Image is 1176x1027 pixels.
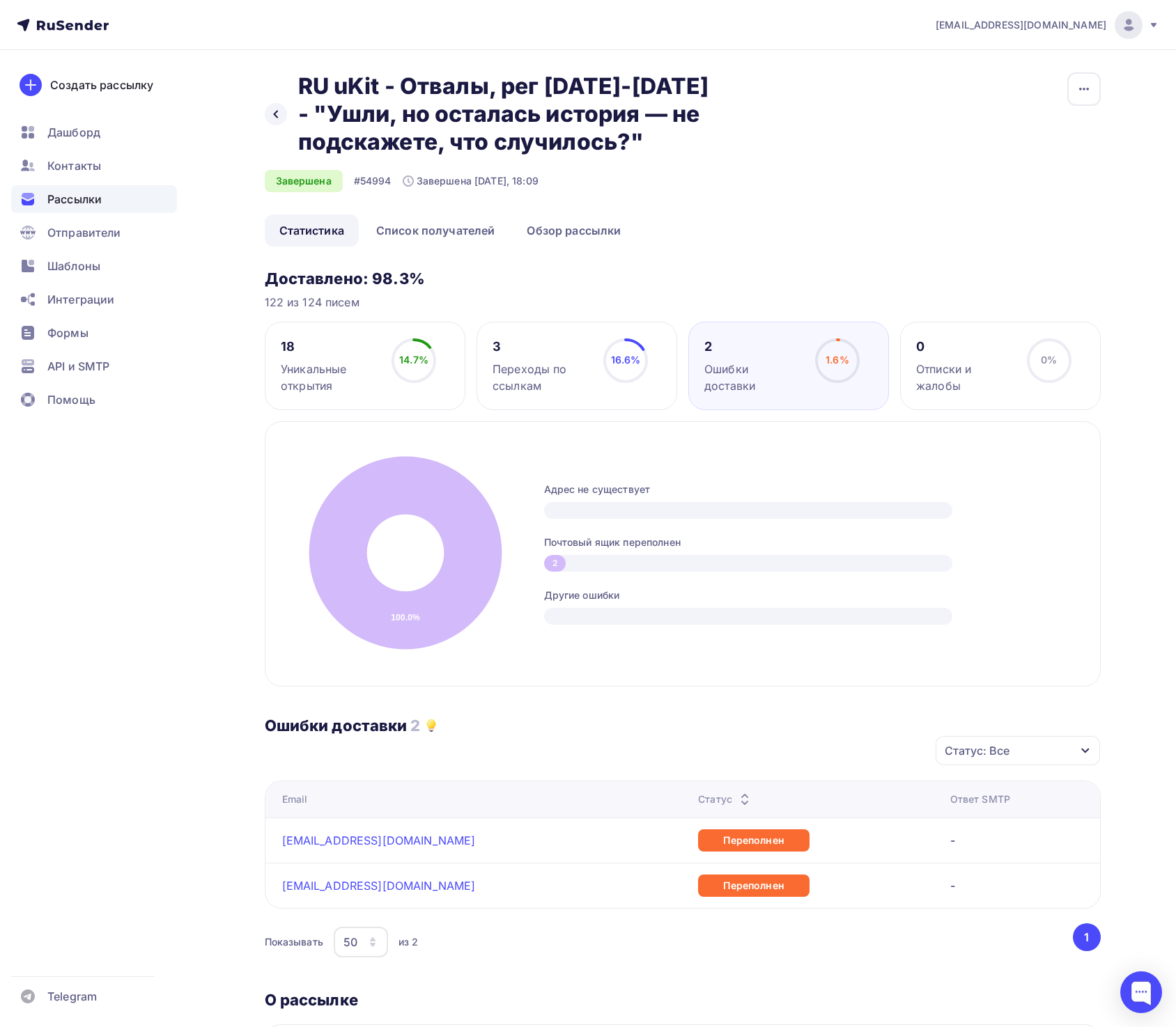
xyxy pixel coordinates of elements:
[265,990,1101,1010] h3: О рассылке
[47,988,97,1005] span: Telegram
[698,792,753,806] div: Статус
[47,224,121,241] span: Отправители
[399,935,419,949] div: из 2
[50,77,153,93] div: Создать рассылку
[47,358,109,375] span: API и SMTP
[47,391,95,408] span: Помощь
[362,214,510,246] a: Список получателей
[265,935,323,949] div: Показывать
[410,716,420,735] h3: 2
[704,338,803,355] div: 2
[399,354,428,366] span: 14.7%
[493,361,591,394] div: Переходы по ссылкам
[704,361,803,394] div: Ошибки доставки
[611,354,641,366] span: 16.6%
[544,535,1072,549] div: Почтовый ящик переполнен
[945,742,1009,759] div: Статус: Все
[544,483,1072,496] div: Адрес не существует
[935,735,1101,766] button: Статус: Все
[282,879,476,893] a: [EMAIL_ADDRESS][DOMAIN_NAME]
[936,11,1159,39] a: [EMAIL_ADDRESS][DOMAIN_NAME]
[936,18,1106,32] span: [EMAIL_ADDRESS][DOMAIN_NAME]
[333,926,389,958] button: 50
[493,338,591,355] div: 3
[47,124,100,141] span: Дашборд
[544,555,566,572] div: 2
[1070,923,1101,951] ul: Pagination
[354,174,392,188] div: #54994
[512,214,635,246] a: Обзор рассылки
[265,269,1101,288] h3: Доставлено: 98.3%
[826,354,849,366] span: 1.6%
[1073,923,1101,951] button: Go to page 1
[265,214,359,246] a: Статистика
[916,338,1014,355] div: 0
[265,170,343,192] div: Завершена
[916,361,1014,394] div: Отписки и жалобы
[1041,354,1057,366] span: 0%
[950,792,1010,806] div: Ответ SMTP
[281,338,379,355] div: 18
[343,934,357,950] div: 50
[11,319,177,347] a: Формы
[698,829,810,852] div: Переполнен
[47,191,102,207] span: Рассылки
[265,716,408,735] h3: Ошибки доставки
[282,792,308,806] div: Email
[950,877,955,894] span: -
[544,588,1072,602] div: Другие ошибки
[950,832,955,849] span: -
[698,875,810,897] div: Переполнен
[11,118,177,146] a: Дашборд
[47,258,100,274] span: Шаблоны
[265,294,1101,311] div: 122 из 124 писем
[47,324,88,341] span: Формы
[11,219,177,246] a: Отправители
[11,152,177,180] a: Контакты
[47,157,101,174] span: Контакты
[403,174,539,188] div: Завершена [DATE], 18:09
[47,291,114,308] span: Интеграции
[11,185,177,213] a: Рассылки
[298,72,719,156] h2: RU uKit - Отвалы, рег [DATE]-[DATE] - "Ушли, но осталась история — не подскажете, что случилось?"
[282,833,476,847] a: [EMAIL_ADDRESS][DOMAIN_NAME]
[281,361,379,394] div: Уникальные открытия
[11,252,177,280] a: Шаблоны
